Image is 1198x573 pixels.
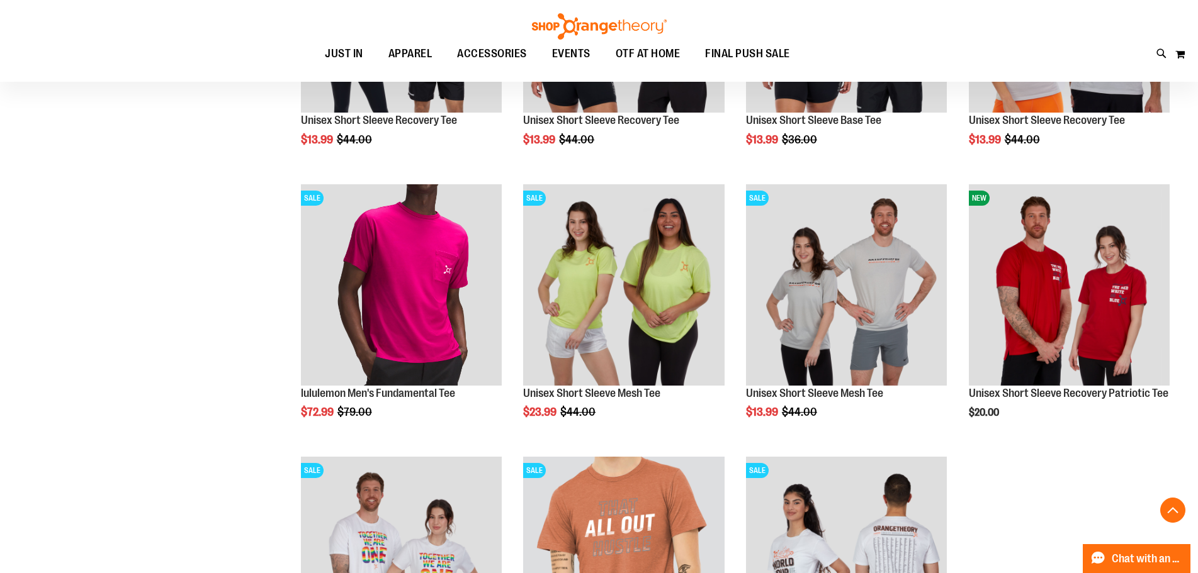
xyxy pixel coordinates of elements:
span: $13.99 [969,133,1003,146]
a: EVENTS [540,40,603,69]
a: OTF AT HOME [603,40,693,69]
a: Unisex Short Sleeve Mesh Tee [746,387,883,399]
span: $44.00 [560,406,597,418]
a: JUST IN [312,40,376,69]
a: Unisex Short Sleeve Base Tee [746,114,881,126]
img: Product image for Unisex Short Sleeve Mesh Tee [523,184,724,385]
span: OTF AT HOME [616,40,681,68]
span: SALE [523,463,546,478]
div: product [963,178,1176,450]
div: product [517,178,730,450]
span: $44.00 [337,133,374,146]
span: $13.99 [523,133,557,146]
span: $44.00 [559,133,596,146]
a: Unisex Short Sleeve Mesh Tee [523,387,660,399]
span: $44.00 [1005,133,1042,146]
span: $79.00 [337,406,374,418]
span: $36.00 [782,133,819,146]
span: $13.99 [746,133,780,146]
span: FINAL PUSH SALE [705,40,790,68]
a: Product image for Unisex Short Sleeve Recovery Patriotic TeeNEW [969,184,1170,387]
img: Shop Orangetheory [530,13,669,40]
img: Product image for Unisex Short Sleeve Mesh Tee [746,184,947,385]
span: APPAREL [388,40,432,68]
a: FINAL PUSH SALE [692,40,803,69]
img: OTF lululemon Mens The Fundamental T Wild Berry [301,184,502,385]
span: ACCESSORIES [457,40,527,68]
span: $44.00 [782,406,819,418]
span: SALE [301,191,324,206]
span: JUST IN [325,40,363,68]
span: Chat with an Expert [1112,553,1183,565]
span: SALE [523,191,546,206]
span: $72.99 [301,406,336,418]
a: OTF lululemon Mens The Fundamental T Wild BerrySALE [301,184,502,387]
a: lululemon Men's Fundamental Tee [301,387,455,399]
span: $13.99 [746,406,780,418]
a: Unisex Short Sleeve Recovery Tee [301,114,457,126]
span: $20.00 [969,407,1001,418]
button: Back To Top [1160,498,1185,523]
span: SALE [746,191,769,206]
a: Product image for Unisex Short Sleeve Mesh TeeSALE [746,184,947,387]
a: Unisex Short Sleeve Recovery Tee [523,114,679,126]
a: APPAREL [376,40,445,68]
a: Unisex Short Sleeve Recovery Patriotic Tee [969,387,1168,399]
span: SALE [746,463,769,478]
a: Unisex Short Sleeve Recovery Tee [969,114,1125,126]
button: Chat with an Expert [1083,544,1191,573]
span: $23.99 [523,406,558,418]
img: Product image for Unisex Short Sleeve Recovery Patriotic Tee [969,184,1170,385]
div: product [295,178,508,450]
span: EVENTS [552,40,591,68]
a: ACCESSORIES [444,40,540,69]
a: Product image for Unisex Short Sleeve Mesh TeeSALE [523,184,724,387]
span: NEW [969,191,990,206]
span: $13.99 [301,133,335,146]
span: SALE [301,463,324,478]
div: product [740,178,953,450]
